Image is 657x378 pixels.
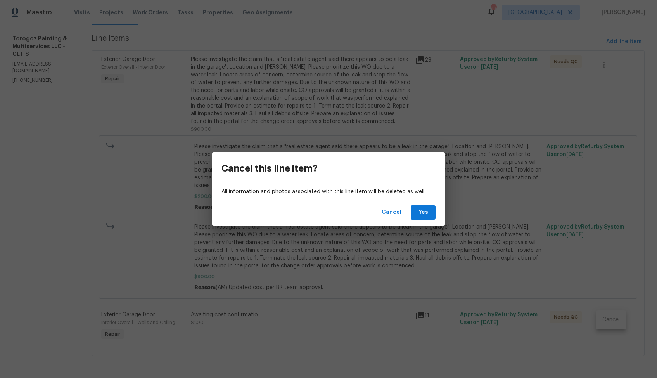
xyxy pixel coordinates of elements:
p: All information and photos associated with this line item will be deleted as well [221,188,436,196]
button: Yes [411,205,436,220]
span: Cancel [382,208,401,217]
button: Cancel [379,205,405,220]
span: Yes [417,208,429,217]
h3: Cancel this line item? [221,163,318,174]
